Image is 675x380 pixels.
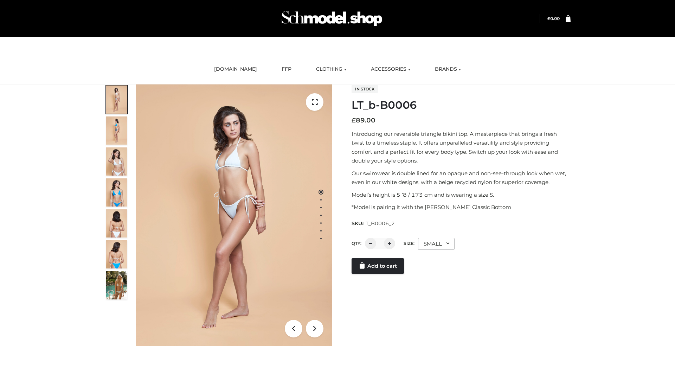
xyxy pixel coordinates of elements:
[106,240,127,268] img: ArielClassicBikiniTop_CloudNine_AzureSky_OW114ECO_8-scaled.jpg
[311,62,352,77] a: CLOTHING
[209,62,262,77] a: [DOMAIN_NAME]
[352,219,396,228] span: SKU:
[352,99,571,112] h1: LT_b-B0006
[106,271,127,299] img: Arieltop_CloudNine_AzureSky2.jpg
[547,16,550,21] span: £
[352,85,378,93] span: In stock
[363,220,395,227] span: LT_B0006_2
[106,116,127,145] img: ArielClassicBikiniTop_CloudNine_AzureSky_OW114ECO_2-scaled.jpg
[352,258,404,274] a: Add to cart
[352,129,571,165] p: Introducing our reversible triangle bikini top. A masterpiece that brings a fresh twist to a time...
[418,238,455,250] div: SMALL
[106,85,127,114] img: ArielClassicBikiniTop_CloudNine_AzureSky_OW114ECO_1-scaled.jpg
[366,62,416,77] a: ACCESSORIES
[352,116,356,124] span: £
[106,178,127,207] img: ArielClassicBikiniTop_CloudNine_AzureSky_OW114ECO_4-scaled.jpg
[430,62,466,77] a: BRANDS
[352,203,571,212] p: *Model is pairing it with the [PERSON_NAME] Classic Bottom
[276,62,297,77] a: FFP
[352,241,361,246] label: QTY:
[352,169,571,187] p: Our swimwear is double lined for an opaque and non-see-through look when wet, even in our white d...
[352,190,571,199] p: Model’s height is 5 ‘8 / 173 cm and is wearing a size S.
[279,5,385,32] img: Schmodel Admin 964
[106,147,127,176] img: ArielClassicBikiniTop_CloudNine_AzureSky_OW114ECO_3-scaled.jpg
[352,116,375,124] bdi: 89.00
[547,16,560,21] bdi: 0.00
[404,241,414,246] label: Size:
[136,84,332,346] img: LT_b-B0006
[547,16,560,21] a: £0.00
[106,209,127,237] img: ArielClassicBikiniTop_CloudNine_AzureSky_OW114ECO_7-scaled.jpg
